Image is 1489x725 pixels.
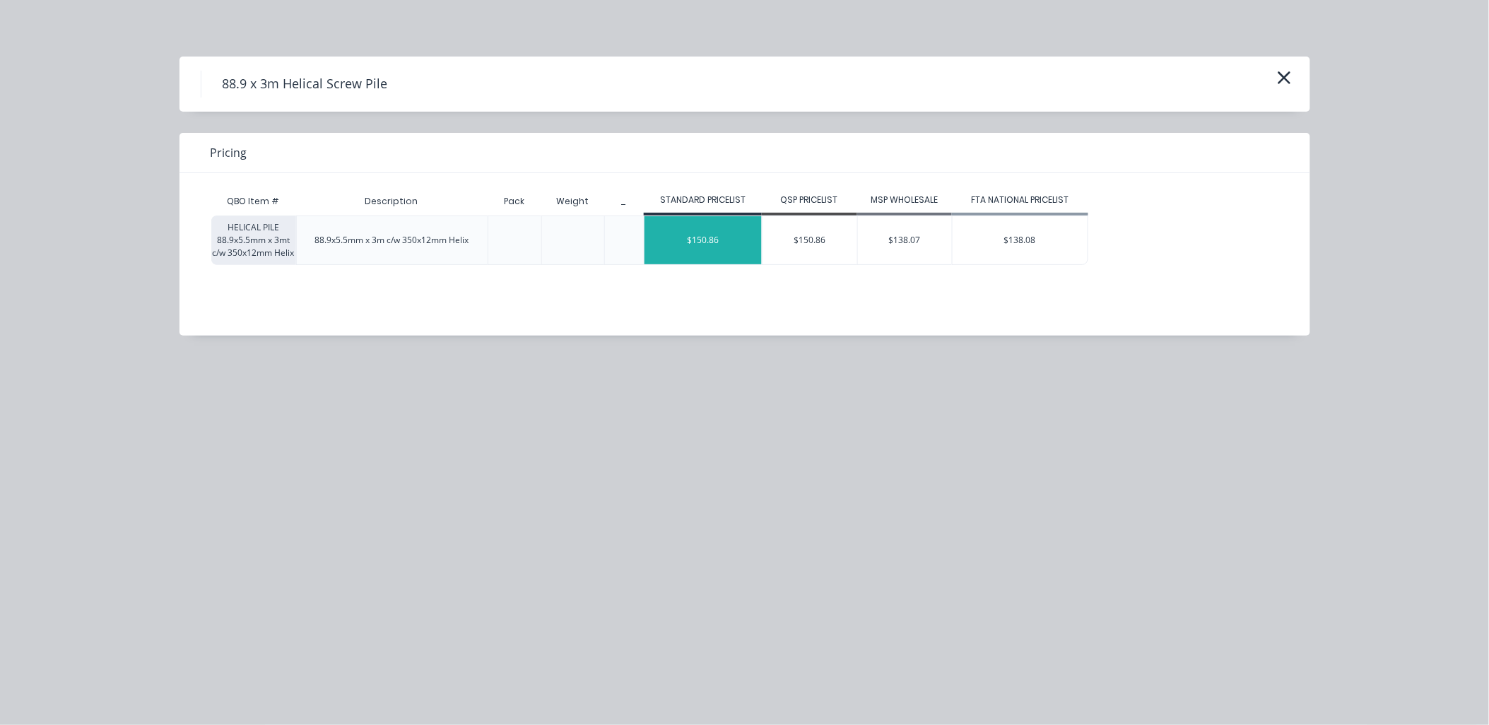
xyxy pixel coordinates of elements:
[644,194,762,206] div: STANDARD PRICELIST
[211,187,296,216] div: QBO Item #
[211,216,296,265] div: HELICAL PILE 88.9x5.5mm x 3mt c/w 350x12mm Helix
[315,234,469,247] div: 88.9x5.5mm x 3m c/w 350x12mm Helix
[858,216,953,264] div: $138.07
[857,194,953,206] div: MSP WHOLESALE
[211,144,247,161] span: Pricing
[952,194,1088,206] div: FTA NATIONAL PRICELIST
[354,184,430,219] div: Description
[762,194,857,206] div: QSP PRICELIST
[763,216,857,264] div: $150.86
[493,184,536,219] div: Pack
[610,184,638,219] div: _
[201,71,409,98] h4: 88.9 x 3m Helical Screw Pile
[545,184,600,219] div: Weight
[953,216,1088,264] div: $138.08
[645,216,762,264] div: $150.86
